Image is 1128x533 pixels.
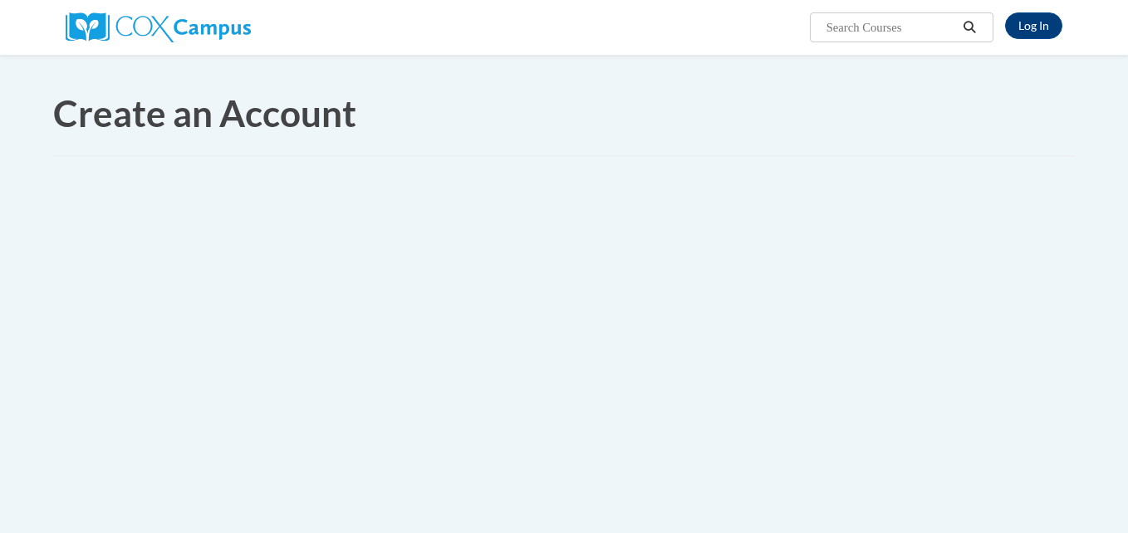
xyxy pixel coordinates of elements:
button: Search [958,17,983,37]
input: Search Courses [825,17,958,37]
a: Log In [1005,12,1062,39]
img: Cox Campus [66,12,251,42]
i:  [963,22,978,34]
a: Cox Campus [66,19,251,33]
span: Create an Account [53,91,356,134]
